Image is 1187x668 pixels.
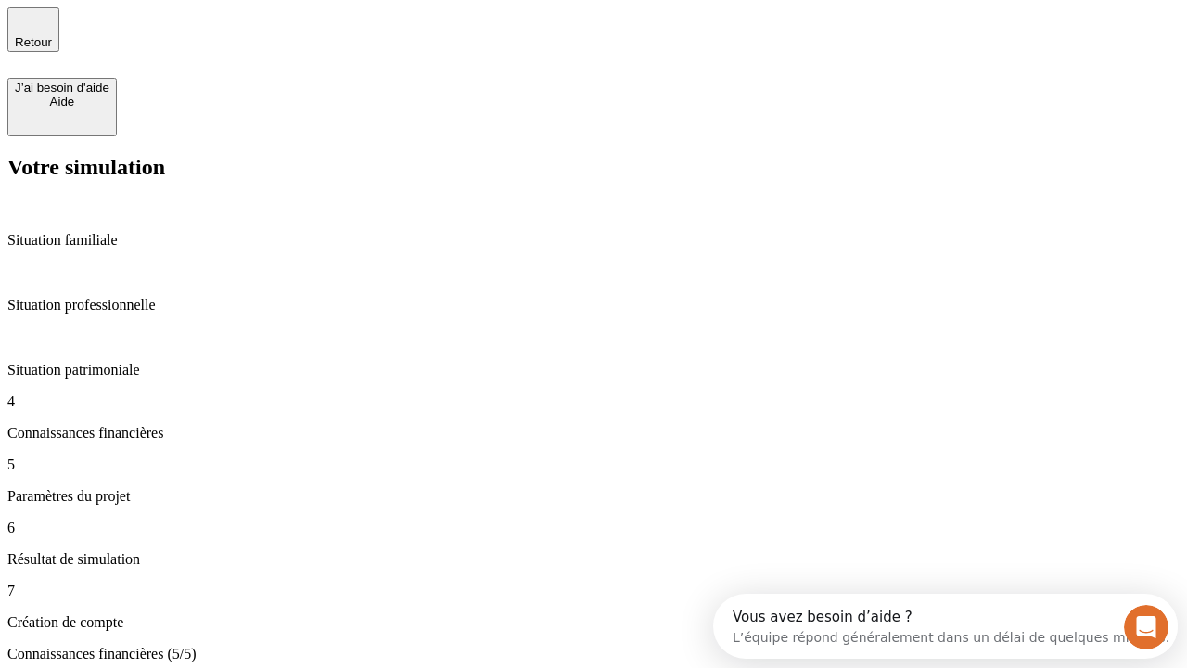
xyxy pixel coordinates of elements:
[7,488,1180,505] p: Paramètres du projet
[19,16,456,31] div: Vous avez besoin d’aide ?
[7,78,117,136] button: J’ai besoin d'aideAide
[15,95,109,109] div: Aide
[15,35,52,49] span: Retour
[7,232,1180,249] p: Situation familiale
[7,614,1180,631] p: Création de compte
[7,520,1180,536] p: 6
[7,155,1180,180] h2: Votre simulation
[7,456,1180,473] p: 5
[7,297,1180,314] p: Situation professionnelle
[713,594,1178,659] iframe: Intercom live chat discovery launcher
[7,583,1180,599] p: 7
[7,425,1180,442] p: Connaissances financières
[7,7,59,52] button: Retour
[19,31,456,50] div: L’équipe répond généralement dans un délai de quelques minutes.
[1124,605,1168,649] iframe: Intercom live chat
[7,551,1180,568] p: Résultat de simulation
[7,646,1180,662] p: Connaissances financières (5/5)
[7,7,511,58] div: Ouvrir le Messenger Intercom
[7,362,1180,379] p: Situation patrimoniale
[7,393,1180,410] p: 4
[15,81,109,95] div: J’ai besoin d'aide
